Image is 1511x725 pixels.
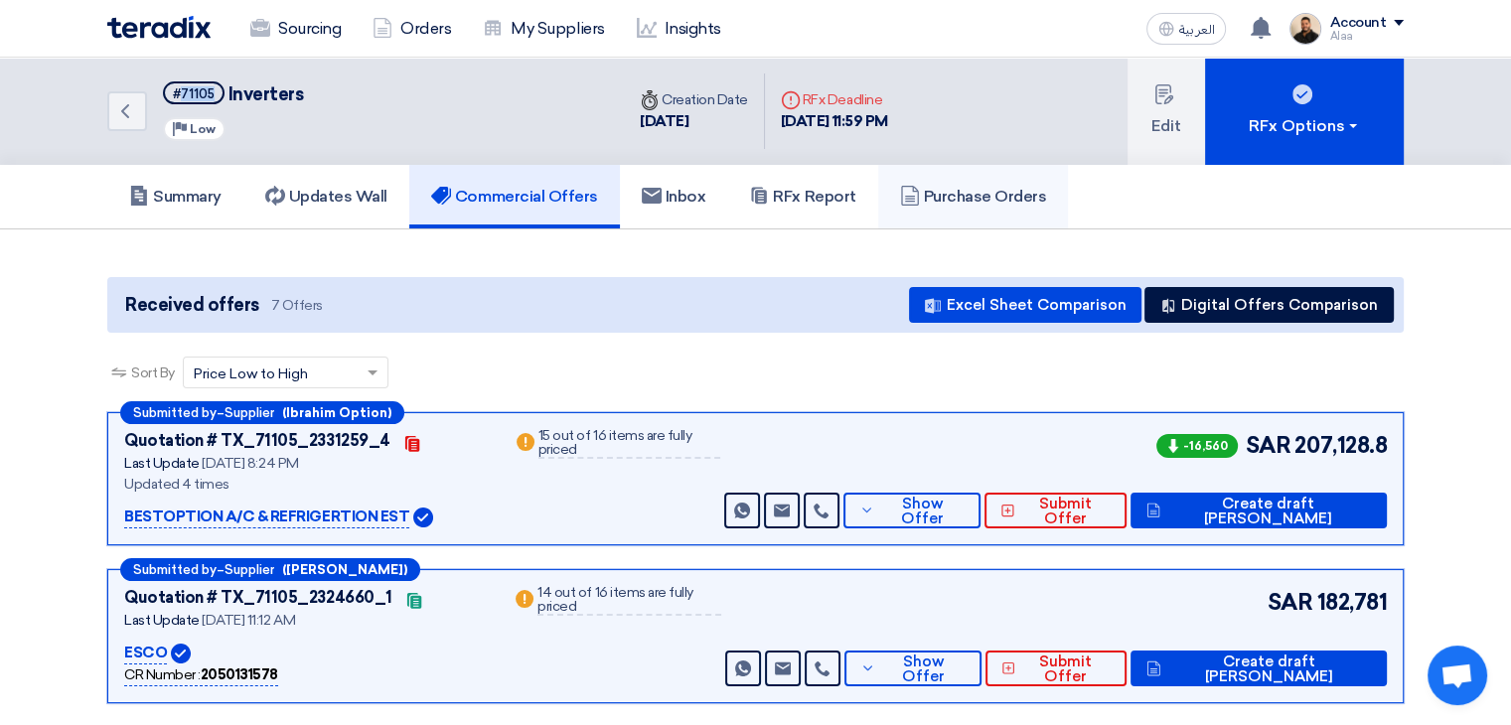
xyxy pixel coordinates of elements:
span: Create draft [PERSON_NAME] [1166,654,1371,684]
p: ESCO [124,642,167,665]
span: 7 Offers [271,296,323,315]
span: Create draft [PERSON_NAME] [1165,497,1371,526]
span: 182,781 [1316,586,1387,619]
div: Open chat [1428,646,1487,705]
span: Low [190,122,216,136]
div: #71105 [173,87,215,100]
a: Orders [357,7,467,51]
h5: Updates Wall [265,187,387,207]
div: Quotation # TX_71105_2324660_1 [124,586,392,610]
button: Show Offer [844,651,982,686]
div: [DATE] 11:59 PM [781,110,888,133]
img: Verified Account [171,644,191,663]
span: [DATE] 8:24 PM [202,455,298,472]
span: Last Update [124,455,200,472]
div: Account [1329,15,1386,32]
button: العربية [1146,13,1226,45]
h5: Summary [129,187,222,207]
h5: Inverters [163,81,303,106]
b: (Ibrahim Option) [282,406,391,419]
span: العربية [1178,23,1214,37]
button: Show Offer [843,493,981,528]
span: Show Offer [880,654,965,684]
button: Create draft [PERSON_NAME] [1131,493,1387,528]
span: Submitted by [133,406,217,419]
span: Submit Offer [1020,497,1111,526]
button: Edit [1128,58,1205,165]
h5: Inbox [642,187,706,207]
button: Submit Offer [984,493,1127,528]
div: Updated 4 times [124,474,489,495]
span: Last Update [124,612,200,629]
div: CR Number : [124,664,278,686]
b: ([PERSON_NAME]) [282,563,407,576]
a: Inbox [620,165,728,228]
b: 2050131578 [201,666,278,683]
button: Excel Sheet Comparison [909,287,1141,323]
span: Supplier [225,563,274,576]
span: SAR [1268,586,1313,619]
span: -16,560 [1156,434,1238,458]
a: Summary [107,165,243,228]
span: Price Low to High [194,363,308,384]
a: Sourcing [234,7,357,51]
div: – [120,558,420,581]
h5: Purchase Orders [900,187,1047,207]
div: – [120,401,404,424]
div: RFx Options [1249,114,1361,138]
a: My Suppliers [467,7,620,51]
span: Inverters [228,83,304,105]
img: Teradix logo [107,16,211,39]
a: Commercial Offers [409,165,620,228]
button: Submit Offer [985,651,1128,686]
h5: RFx Report [749,187,855,207]
div: 15 out of 16 items are fully priced [538,429,720,459]
a: Purchase Orders [878,165,1069,228]
span: [DATE] 11:12 AM [202,612,295,629]
button: RFx Options [1205,58,1404,165]
span: Received offers [125,292,259,319]
button: Create draft [PERSON_NAME] [1131,651,1387,686]
div: [DATE] [640,110,748,133]
a: Insights [621,7,737,51]
span: Submit Offer [1020,654,1111,684]
span: Show Offer [879,497,965,526]
span: SAR [1246,429,1291,462]
a: Updates Wall [243,165,409,228]
p: BESTOPTION A/C & REFRIGERTION EST [124,506,409,529]
a: RFx Report [727,165,877,228]
span: Submitted by [133,563,217,576]
span: Sort By [131,362,175,383]
div: Creation Date [640,89,748,110]
span: 207,128.8 [1294,429,1387,462]
img: Verified Account [413,507,433,527]
button: Digital Offers Comparison [1144,287,1394,323]
div: 14 out of 16 items are fully priced [537,586,721,616]
div: RFx Deadline [781,89,888,110]
h5: Commercial Offers [431,187,598,207]
div: Alaa [1329,31,1404,42]
span: Supplier [225,406,274,419]
div: Quotation # TX_71105_2331259_4 [124,429,390,453]
img: MAA_1717931611039.JPG [1289,13,1321,45]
